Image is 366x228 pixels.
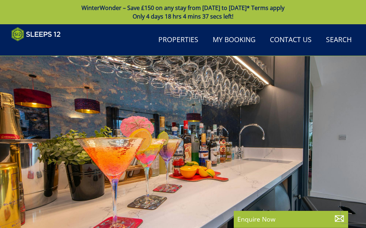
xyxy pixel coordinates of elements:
iframe: Customer reviews powered by Trustpilot [8,46,83,52]
img: Sleeps 12 [11,27,61,41]
a: My Booking [210,32,258,48]
span: Only 4 days 18 hrs 4 mins 37 secs left! [133,12,233,20]
p: Enquire Now [237,214,345,224]
a: Search [323,32,355,48]
a: Properties [155,32,201,48]
a: Contact Us [267,32,315,48]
